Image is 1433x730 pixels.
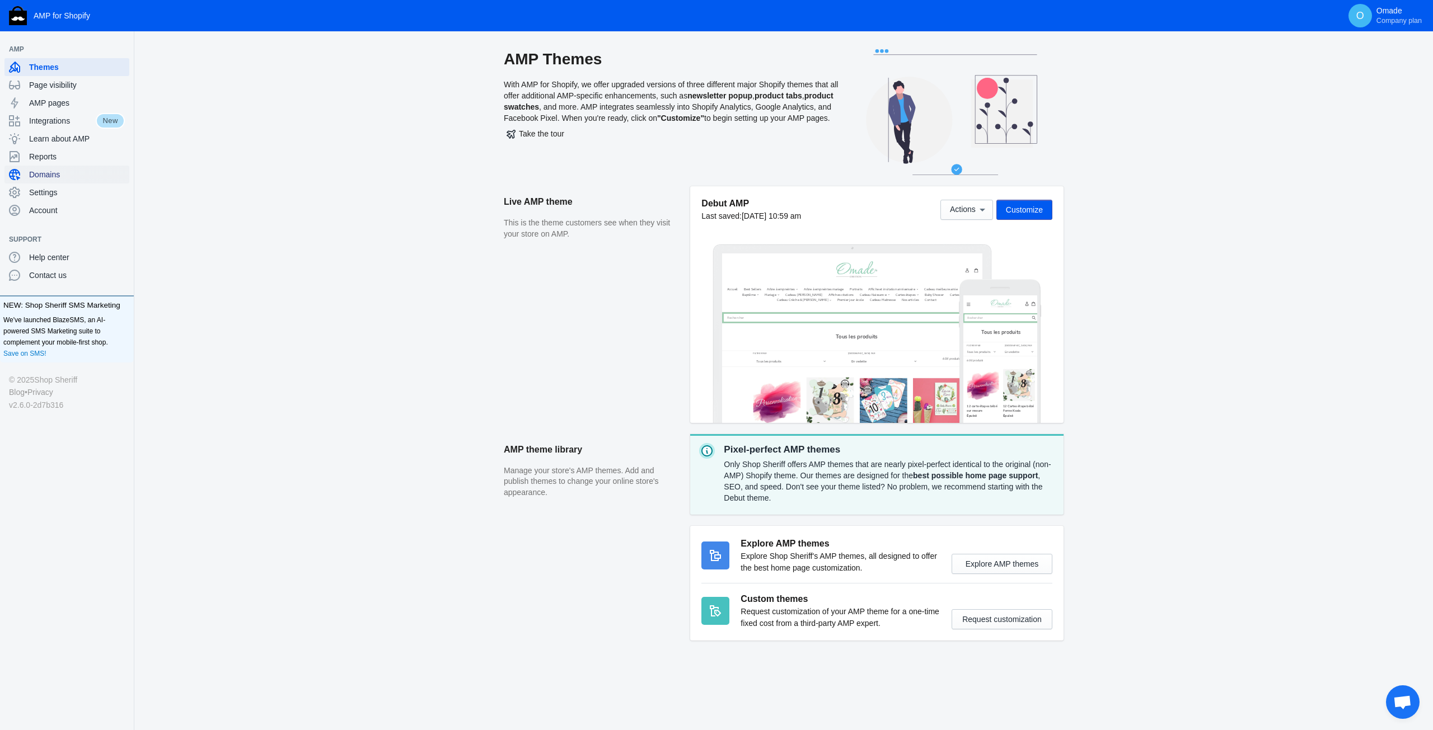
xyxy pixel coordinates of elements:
span: Affiches citations [313,116,387,129]
span: Account [29,205,125,216]
a: Save on SMS! [3,348,46,359]
span: Cartes étapes [511,116,569,129]
a: Cadeau [PERSON_NAME] [181,116,301,132]
button: Explore AMP themes [952,554,1052,574]
a: Cadeau meilleure amie [589,100,698,116]
p: Manage your store's AMP themes. Add and publish themes to change your online store's appearance. [504,465,679,498]
h3: Explore AMP themes [741,537,940,550]
span: O [1355,10,1366,21]
button: Cadeau Crèche & [PERSON_NAME] [156,131,327,148]
label: [GEOGRAPHIC_DATA] par [124,144,213,154]
div: © 2025 [9,374,125,386]
span: Page visibility [29,79,125,91]
a: Portraits [371,100,418,116]
span: Cadeau Crèche & [PERSON_NAME] [162,132,312,145]
span: Best Sellers [64,100,114,113]
input: Rechercher [4,179,788,202]
span: Tous les produits [54,101,170,121]
p: Pixel-perfect AMP themes [724,443,1055,456]
button: Cartes étapes [505,116,584,132]
div: • [9,386,125,398]
span: Integrations [29,115,96,126]
span: Company plan [1376,16,1422,25]
span: Cadeau meilleure amie [594,100,692,113]
a: Account [4,201,129,219]
button: Mariage [120,116,174,132]
b: product tabs [755,91,802,100]
a: Contact [591,131,636,148]
span: Domains [29,169,125,180]
span: Cartes [DATE] [670,116,728,129]
a: IntegrationsNew [4,112,129,130]
a: Cadeau Maitresse [429,131,516,148]
p: Request customization of your AMP theme for a one-time fixed cost from a third-party AMP expert. [741,606,940,629]
a: Domains [4,166,129,183]
p: This is the theme customers see when they visit your store on AMP. [504,218,679,239]
button: Request customization [952,609,1052,629]
a: Reports [4,148,129,166]
span: Premier jour école [339,132,416,145]
button: Take the tour [504,124,567,144]
a: Cartes [DATE] [664,116,734,132]
span: Cadeau [PERSON_NAME] [186,116,295,129]
img: image [77,8,147,41]
img: image [326,17,466,83]
span: Tous les produits [334,236,458,257]
span: Take the tour [507,129,564,138]
span: Customize [1006,205,1043,214]
span: Arbre à empreintes [132,100,213,113]
div: Last saved: [701,210,801,222]
span: Help center [29,252,125,263]
a: Affiches citations [307,116,393,132]
label: Filtrer par [12,144,101,154]
h2: AMP Themes [504,49,840,69]
span: Mariage [125,116,159,129]
label: [GEOGRAPHIC_DATA] par [370,291,450,301]
a: image [274,17,518,86]
button: Arbre à empreintes [127,100,228,116]
a: Settings [4,183,129,201]
div: Only Shop Sheriff offers AMP themes that are nearly pixel-perfect identical to the original (non-... [724,456,1055,506]
b: product swatches [504,91,833,111]
a: Premier jour école [333,131,422,148]
span: Learn about AMP [29,133,125,144]
span: Themes [29,62,125,73]
a: Cadeau Mamie [705,100,779,116]
span: 604 produits [12,187,60,198]
span: Settings [29,187,125,198]
img: Shop Sheriff Logo [9,6,27,25]
button: Actions [940,200,993,220]
span: Contact [596,132,630,145]
button: Add a sales channel [114,47,132,51]
a: Shop Sheriff [34,374,77,386]
h3: Custom themes [741,592,940,606]
span: Support [9,234,114,245]
span: Accueil [14,100,46,113]
span: Cadeau Mamie [710,100,774,113]
span: Contact us [29,270,125,281]
a: Themes [4,58,129,76]
span: Baby Shower [596,116,652,129]
button: Menu [7,16,26,36]
label: Filtrer par [91,291,132,301]
p: Omade [1376,6,1422,25]
span: Portraits [376,100,413,113]
div: v2.6.0-2d7b316 [9,399,125,411]
span: Reports [29,151,125,162]
b: newsletter popup [687,91,752,100]
span: Arbre à empreintes mariage [241,100,358,113]
img: Mobile frame [959,279,1041,423]
a: Page visibility [4,76,129,94]
span: Actions [950,205,976,214]
span: 604 produits [649,305,701,317]
span: AMP pages [29,97,125,109]
h2: AMP theme library [504,434,679,465]
a: AMP pages [4,94,129,112]
button: Customize [996,200,1052,220]
a: Blog [9,386,25,398]
span: AMP [9,44,114,55]
span: New [96,113,125,129]
span: AMP for Shopify [34,11,90,20]
a: Learn about AMP [4,130,129,148]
